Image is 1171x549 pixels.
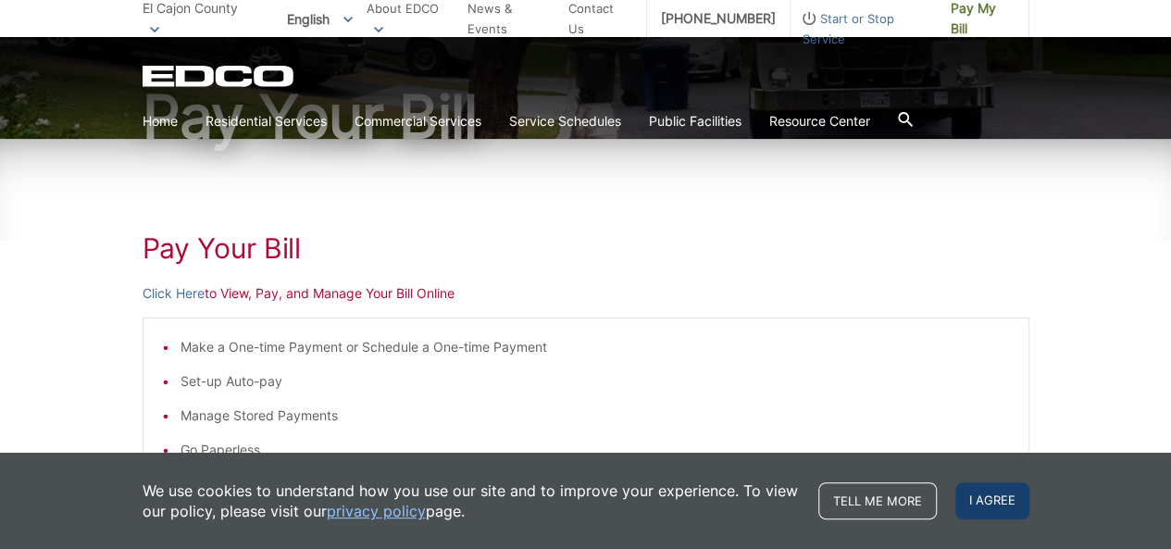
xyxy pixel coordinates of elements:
[143,231,1029,265] h1: Pay Your Bill
[181,337,1010,357] li: Make a One-time Payment or Schedule a One-time Payment
[649,111,741,131] a: Public Facilities
[181,440,1010,460] li: Go Paperless
[355,111,481,131] a: Commercial Services
[181,371,1010,392] li: Set-up Auto-pay
[143,283,205,304] a: Click Here
[143,65,296,87] a: EDCD logo. Return to the homepage.
[327,501,426,521] a: privacy policy
[818,482,937,519] a: Tell me more
[769,111,870,131] a: Resource Center
[143,111,178,131] a: Home
[143,480,800,521] p: We use cookies to understand how you use our site and to improve your experience. To view our pol...
[143,283,1029,304] p: to View, Pay, and Manage Your Bill Online
[955,482,1029,519] span: I agree
[143,87,1029,146] h1: Pay Your Bill
[206,111,327,131] a: Residential Services
[181,406,1010,426] li: Manage Stored Payments
[509,111,621,131] a: Service Schedules
[273,4,367,34] span: English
